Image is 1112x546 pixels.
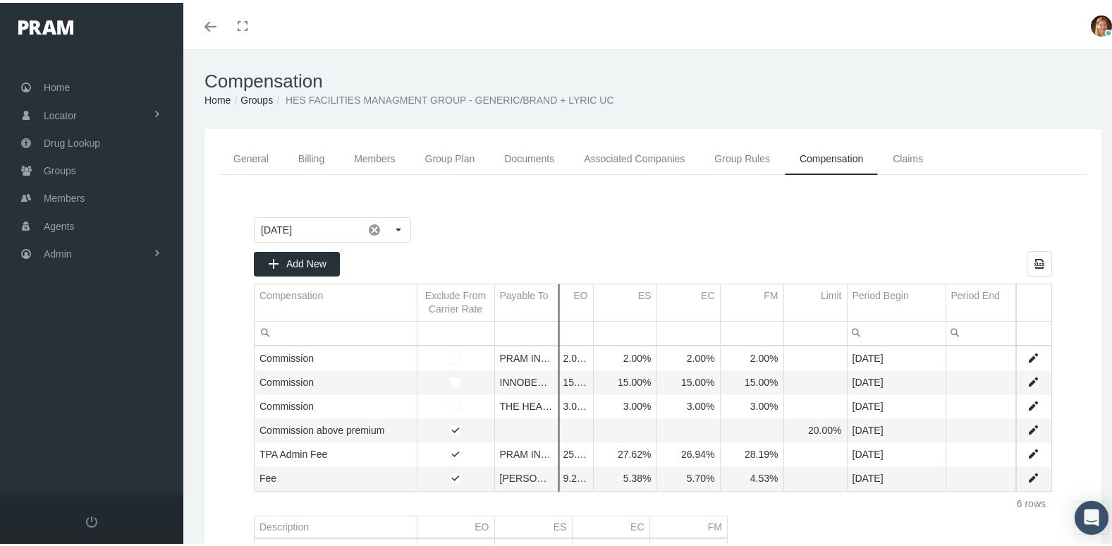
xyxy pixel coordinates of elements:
td: Column EC [572,514,649,535]
td: Column FM [649,514,727,535]
div: Add New [254,249,340,274]
a: Compensation [785,140,878,172]
span: Add New [286,255,326,267]
div: EO [475,518,489,530]
div: FM [708,518,722,530]
a: General [219,140,283,172]
a: Home [204,92,231,103]
div: Select [386,215,410,239]
a: Associated Companies [569,140,699,172]
div: 6 rows [1017,495,1046,506]
td: Column ES [494,514,572,535]
div: ES [554,518,567,530]
a: Members [339,140,410,172]
span: Locator [44,99,77,126]
span: Members [44,182,85,209]
span: Agents [44,210,75,237]
div: Data grid [254,248,1052,513]
a: Group Rules [699,140,785,172]
span: Drug Lookup [44,127,100,154]
div: Open Intercom Messenger [1075,498,1108,532]
span: HES FACILITIES MANAGMENT GROUP - GENERIC/BRAND + LYRIC UC [286,92,614,103]
img: S_Profile_Picture_3.jpg [1091,13,1112,34]
a: Claims [878,140,938,172]
a: Groups [240,92,273,103]
td: Column Description [255,514,417,535]
span: Groups [44,154,76,181]
div: Data grid toolbar [254,248,1052,274]
td: Column EO [417,514,494,535]
div: Page Navigation [254,488,1052,513]
div: Export all data to Excel [1027,248,1052,274]
h1: Compensation [204,68,1101,90]
a: Documents [489,140,569,172]
div: Description [259,518,309,530]
a: Group Plan [410,140,490,172]
span: Home [44,71,70,98]
img: PRAM_20_x_78.png [18,18,73,32]
a: Billing [283,140,339,172]
span: Admin [44,238,72,265]
div: EC [630,518,644,530]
